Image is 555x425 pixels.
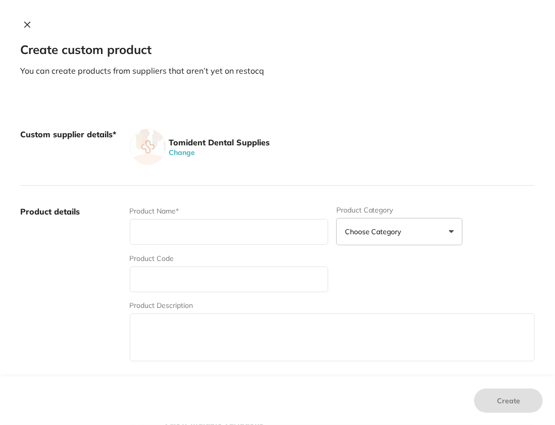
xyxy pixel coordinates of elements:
[44,39,174,48] p: Message from Restocq, sent 3m ago
[20,129,122,165] label: Custom supplier details*
[336,218,463,245] button: Choose Category
[474,389,543,413] button: Create
[166,137,270,148] aside: Tomident Dental Supplies
[336,206,463,214] label: Product Category
[20,43,535,57] h2: Create custom product
[130,207,179,215] label: Product Name*
[20,65,535,76] p: You can create products from suppliers that aren’t yet on restocq
[15,21,187,55] div: message notification from Restocq, 3m ago. Thank you for getting back to us, let us add this for ...
[20,206,122,363] label: Product details
[130,301,193,309] label: Product Description
[23,30,39,46] img: Profile image for Restocq
[44,29,173,58] span: Thank you for getting back to [GEOGRAPHIC_DATA], let us add this for you and update you once done.
[130,129,166,165] img: supplier image
[345,227,406,237] p: Choose Category
[130,254,174,262] label: Product Code
[166,148,198,157] button: Change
